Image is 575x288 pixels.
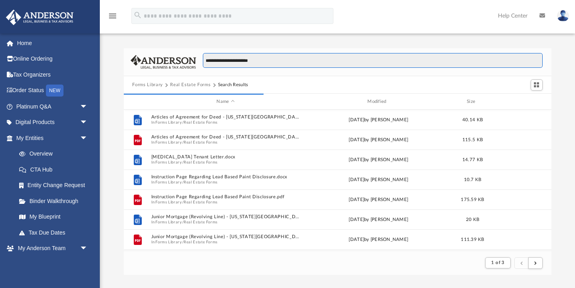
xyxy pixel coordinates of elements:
[151,194,300,199] button: Instruction Page Regarding Lead Based Paint Disclosure.pdf
[6,114,100,130] a: Digital Productsarrow_drop_down
[151,240,300,245] span: In
[151,214,300,219] button: Junior Mortgage (Revolving Line) - [US_STATE][GEOGRAPHIC_DATA]docx
[155,120,182,125] button: Forms Library
[11,256,92,272] a: My Anderson Team
[132,81,163,89] button: Forms Library
[6,35,100,51] a: Home
[303,98,453,105] div: Modified
[485,257,510,268] button: 1 of 3
[557,10,569,22] img: User Pic
[182,140,183,145] span: /
[304,136,453,144] div: [DATE] by [PERSON_NAME]
[6,130,100,146] a: My Entitiesarrow_drop_down
[184,120,218,125] button: Real Estate Forms
[80,99,96,115] span: arrow_drop_down
[462,118,482,122] span: 40.14 KB
[133,11,142,20] i: search
[151,140,300,145] span: In
[151,98,300,105] div: Name
[462,158,482,162] span: 14.77 KB
[456,98,488,105] div: Size
[304,216,453,223] div: [DATE] by [PERSON_NAME]
[108,11,117,21] i: menu
[182,120,183,125] span: /
[155,160,182,165] button: Forms Library
[108,15,117,21] a: menu
[151,114,300,120] button: Articles of Agreement for Deed - [US_STATE][GEOGRAPHIC_DATA]docx
[491,260,504,265] span: 1 of 3
[304,116,453,124] div: [DATE] by [PERSON_NAME]
[151,180,300,185] span: In
[80,114,96,131] span: arrow_drop_down
[304,236,453,243] div: [DATE] by [PERSON_NAME]
[6,51,100,67] a: Online Ordering
[182,240,183,245] span: /
[11,209,96,225] a: My Blueprint
[46,85,63,97] div: NEW
[151,160,300,165] span: In
[151,154,300,160] button: [MEDICAL_DATA] Tenant Letter.docx
[11,146,100,162] a: Overview
[124,110,551,251] div: grid
[464,178,481,182] span: 10.7 KB
[184,240,218,245] button: Real Estate Forms
[182,160,183,165] span: /
[151,174,300,180] button: Instruction Page Regarding Lead Based Paint Disclosure.docx
[11,225,100,241] a: Tax Due Dates
[531,79,543,91] button: Switch to Grid View
[155,140,182,145] button: Forms Library
[6,83,100,99] a: Order StatusNEW
[151,220,300,225] span: In
[182,200,183,205] span: /
[155,240,182,245] button: Forms Library
[80,241,96,257] span: arrow_drop_down
[184,160,218,165] button: Real Estate Forms
[6,99,100,114] a: Platinum Q&Aarrow_drop_down
[492,98,548,105] div: id
[155,220,182,225] button: Forms Library
[182,220,183,225] span: /
[461,237,484,242] span: 111.39 KB
[182,180,183,185] span: /
[151,234,300,239] button: Junior Mortgage (Revolving Line) - [US_STATE][GEOGRAPHIC_DATA]pdf
[304,176,453,183] div: [DATE] by [PERSON_NAME]
[6,67,100,83] a: Tax Organizers
[170,81,210,89] button: Real Estate Forms
[155,200,182,205] button: Forms Library
[11,193,100,209] a: Binder Walkthrough
[304,156,453,164] div: [DATE] by [PERSON_NAME]
[304,196,453,203] div: [DATE] by [PERSON_NAME]
[184,200,218,205] button: Real Estate Forms
[4,10,76,25] img: Anderson Advisors Platinum Portal
[461,197,484,202] span: 175.59 KB
[151,120,300,125] span: In
[11,162,100,178] a: CTA Hub
[218,81,248,89] div: Search Results
[184,140,218,145] button: Real Estate Forms
[151,134,300,140] button: Articles of Agreement for Deed - [US_STATE][GEOGRAPHIC_DATA]pdf
[11,178,100,193] a: Entity Change Request
[6,241,96,256] a: My Anderson Teamarrow_drop_down
[155,180,182,185] button: Forms Library
[466,217,479,222] span: 20 KB
[184,180,218,185] button: Real Estate Forms
[151,200,300,205] span: In
[127,98,147,105] div: id
[80,130,96,146] span: arrow_drop_down
[462,138,482,142] span: 115.5 KB
[184,220,218,225] button: Real Estate Forms
[203,53,542,68] input: Search files and folders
